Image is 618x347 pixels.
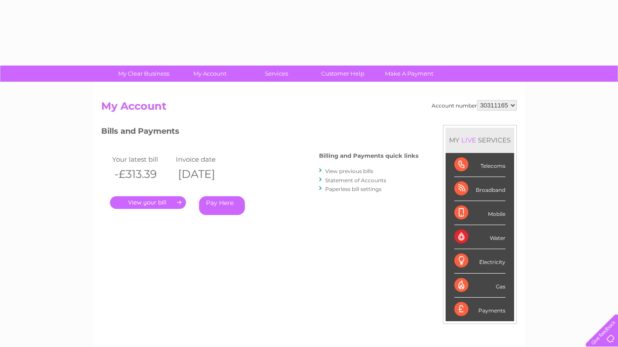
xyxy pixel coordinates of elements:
div: Account number [432,100,517,111]
a: View previous bills [325,168,373,174]
a: Paperless bill settings [325,186,381,192]
div: Broadband [454,177,505,201]
div: Electricity [454,249,505,273]
th: [DATE] [174,165,237,183]
div: Water [454,225,505,249]
td: Invoice date [174,153,237,165]
a: . [110,196,186,209]
a: Customer Help [307,66,379,82]
a: Pay Here [199,196,245,215]
div: Gas [454,274,505,298]
div: Telecoms [454,153,505,177]
a: My Account [174,66,246,82]
div: Mobile [454,201,505,225]
div: LIVE [460,136,478,144]
div: Payments [454,298,505,321]
a: Statement of Accounts [325,177,386,184]
a: My Clear Business [108,66,180,82]
h4: Billing and Payments quick links [319,153,419,159]
h2: My Account [101,100,517,117]
a: Make A Payment [373,66,445,82]
h3: Bills and Payments [101,125,419,140]
th: -£313.39 [110,165,174,183]
td: Your latest bill [110,153,174,165]
a: Services [240,66,312,82]
div: MY SERVICES [446,128,514,153]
